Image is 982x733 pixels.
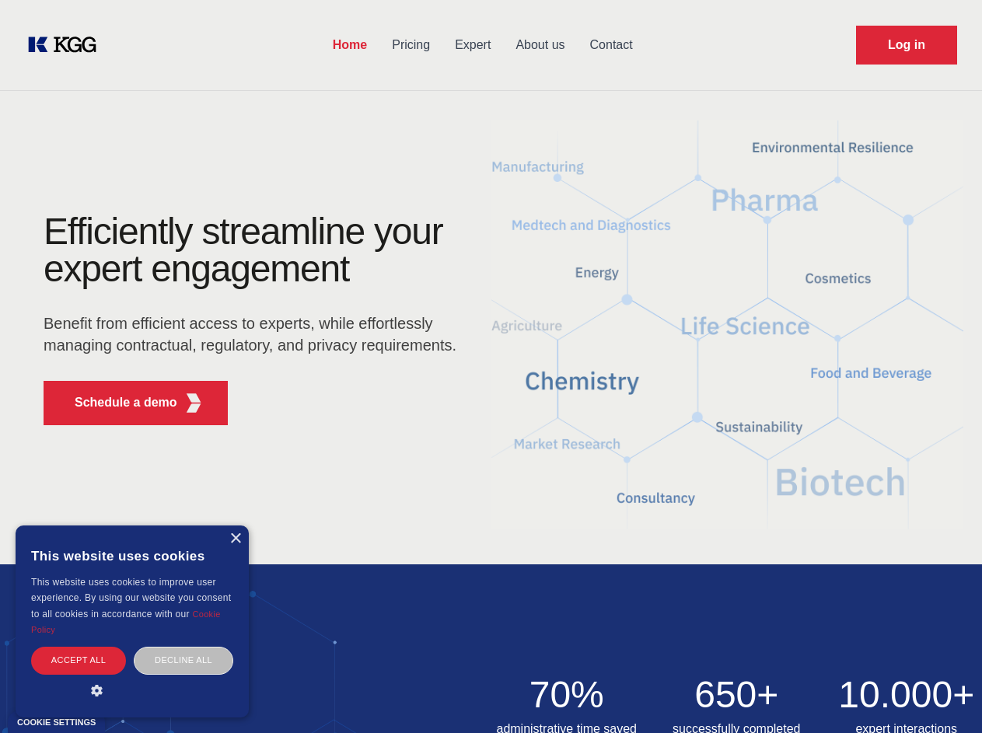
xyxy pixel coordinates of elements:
div: Accept all [31,647,126,674]
a: Cookie Policy [31,609,221,634]
div: Close [229,533,241,545]
p: Schedule a demo [75,393,177,412]
div: This website uses cookies [31,537,233,574]
a: Expert [442,25,503,65]
div: Cookie settings [17,718,96,727]
a: About us [503,25,577,65]
h2: 650+ [661,676,813,714]
div: Decline all [134,647,233,674]
a: KOL Knowledge Platform: Talk to Key External Experts (KEE) [25,33,109,58]
h1: Efficiently streamline your expert engagement [44,213,467,288]
p: Benefit from efficient access to experts, while effortlessly managing contractual, regulatory, an... [44,312,467,356]
a: Request Demo [856,26,957,65]
a: Home [320,25,379,65]
img: KGG Fifth Element RED [184,393,204,413]
a: Pricing [379,25,442,65]
iframe: Chat Widget [904,658,982,733]
span: This website uses cookies to improve user experience. By using our website you consent to all coo... [31,577,231,620]
button: Schedule a demoKGG Fifth Element RED [44,381,228,425]
h2: 70% [491,676,643,714]
img: KGG Fifth Element RED [491,101,964,549]
a: Contact [578,25,645,65]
